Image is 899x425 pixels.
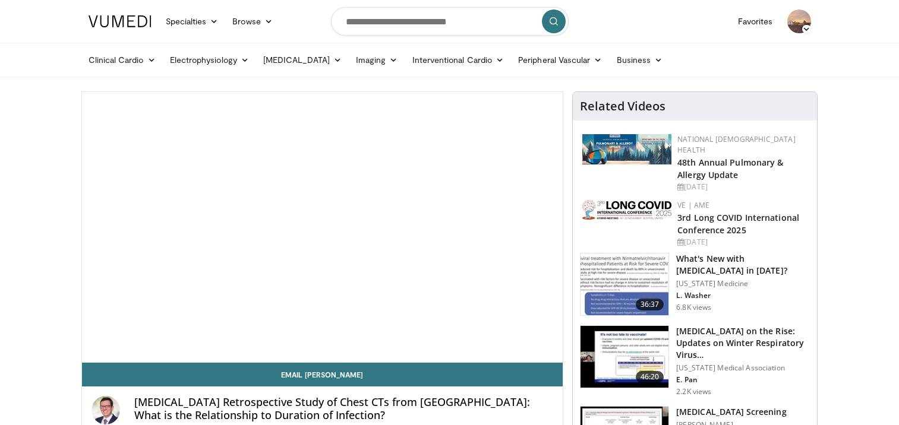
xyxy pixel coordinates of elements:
[89,15,152,27] img: VuMedi Logo
[159,9,226,33] a: Specialties
[677,237,807,248] div: [DATE]
[677,182,807,192] div: [DATE]
[676,375,810,385] p: E. Pan
[511,48,609,72] a: Peripheral Vascular
[676,291,810,300] p: L. Washer
[349,48,405,72] a: Imaging
[582,200,671,220] img: a2792a71-925c-4fc2-b8ef-8d1b21aec2f7.png.150x105_q85_autocrop_double_scale_upscale_version-0.2.jpg
[676,279,810,288] p: [US_STATE] Medicine
[677,212,799,236] a: 3rd Long COVID International Conference 2025
[81,48,163,72] a: Clinical Cardio
[676,387,711,397] p: 2.2K views
[581,326,668,388] img: a7fdb341-8f47-4b27-b917-6bcaa0e8415b.150x105_q85_crop-smart_upscale.jpg
[677,200,709,210] a: VE | AME
[676,325,810,361] h3: [MEDICAL_DATA] on the Rise: Updates on Winter Respiratory Virus…
[636,371,664,383] span: 46:20
[580,253,810,316] a: 36:37 What's New with [MEDICAL_DATA] in [DATE]? [US_STATE] Medicine L. Washer 6.8K views
[677,157,783,180] a: 48th Annual Pulmonary & Allergy Update
[256,48,349,72] a: [MEDICAL_DATA]
[610,48,670,72] a: Business
[636,299,664,310] span: 36:37
[331,7,569,36] input: Search topics, interventions
[787,9,811,33] img: Avatar
[677,134,796,155] a: National [DEMOGRAPHIC_DATA] Health
[92,396,120,424] img: Avatar
[582,134,671,164] img: b90f5d12-84c1-472e-b843-5cad6c7ef911.jpg.150x105_q85_autocrop_double_scale_upscale_version-0.2.jpg
[163,48,256,72] a: Electrophysiology
[82,92,563,363] video-js: Video Player
[676,363,810,373] p: [US_STATE] Medical Association
[225,9,280,33] a: Browse
[134,396,554,421] h4: [MEDICAL_DATA] Retrospective Study of Chest CTs from [GEOGRAPHIC_DATA]: What is the Relationship ...
[82,363,563,386] a: Email [PERSON_NAME]
[405,48,512,72] a: Interventional Cardio
[580,99,665,113] h4: Related Videos
[731,9,780,33] a: Favorites
[580,325,810,397] a: 46:20 [MEDICAL_DATA] on the Rise: Updates on Winter Respiratory Virus… [US_STATE] Medical Associa...
[676,253,810,277] h3: What's New with [MEDICAL_DATA] in [DATE]?
[581,253,668,315] img: e6ac19ea-06ec-4e73-bb2e-8837b1071482.150x105_q85_crop-smart_upscale.jpg
[676,303,711,312] p: 6.8K views
[676,406,786,418] h3: [MEDICAL_DATA] Screening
